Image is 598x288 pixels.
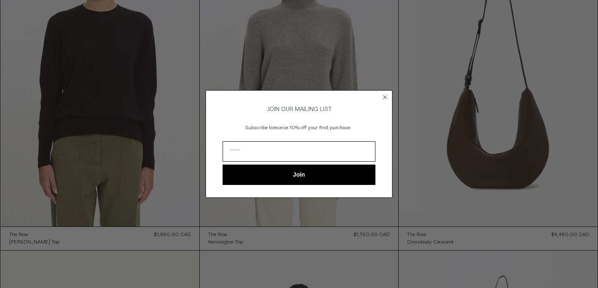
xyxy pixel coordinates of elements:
[223,141,375,162] input: Email
[245,125,273,131] span: Subscribe to
[223,165,375,185] button: Join
[266,106,332,113] span: JOIN OUR MAILING LIST
[273,125,350,131] span: receive 10% off your first purchase
[381,93,389,101] button: Close dialog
